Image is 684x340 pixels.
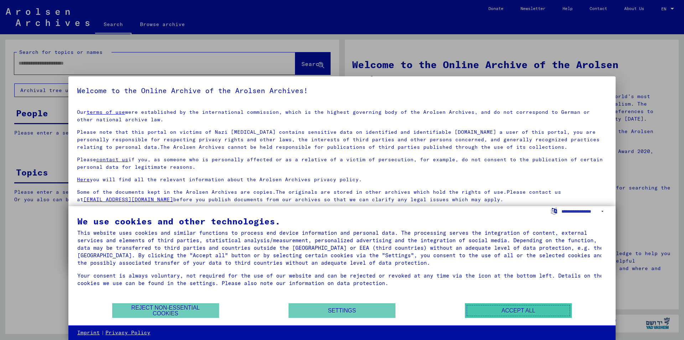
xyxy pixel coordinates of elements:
a: Here [77,176,90,183]
p: Please note that this portal on victims of Nazi [MEDICAL_DATA] contains sensitive data on identif... [77,128,607,151]
p: Please if you, as someone who is personally affected or as a relative of a victim of persecution,... [77,156,607,171]
div: Your consent is always voluntary, not required for the use of our website and can be rejected or ... [77,272,607,287]
p: you will find all the relevant information about the Arolsen Archives privacy policy. [77,176,607,183]
h5: Welcome to the Online Archive of the Arolsen Archives! [77,85,607,96]
p: Some of the documents kept in the Arolsen Archives are copies.The originals are stored in other a... [77,188,607,203]
p: Our were established by the international commission, which is the highest governing body of the ... [77,108,607,123]
a: Privacy Policy [105,329,150,336]
button: Settings [289,303,395,318]
button: Accept all [465,303,572,318]
div: This website uses cookies and similar functions to process end device information and personal da... [77,229,607,267]
button: Reject non-essential cookies [112,303,219,318]
a: Imprint [77,329,100,336]
a: terms of use [87,109,125,115]
div: We use cookies and other technologies. [77,217,607,225]
a: contact us [96,156,128,163]
a: [EMAIL_ADDRESS][DOMAIN_NAME] [83,196,173,203]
